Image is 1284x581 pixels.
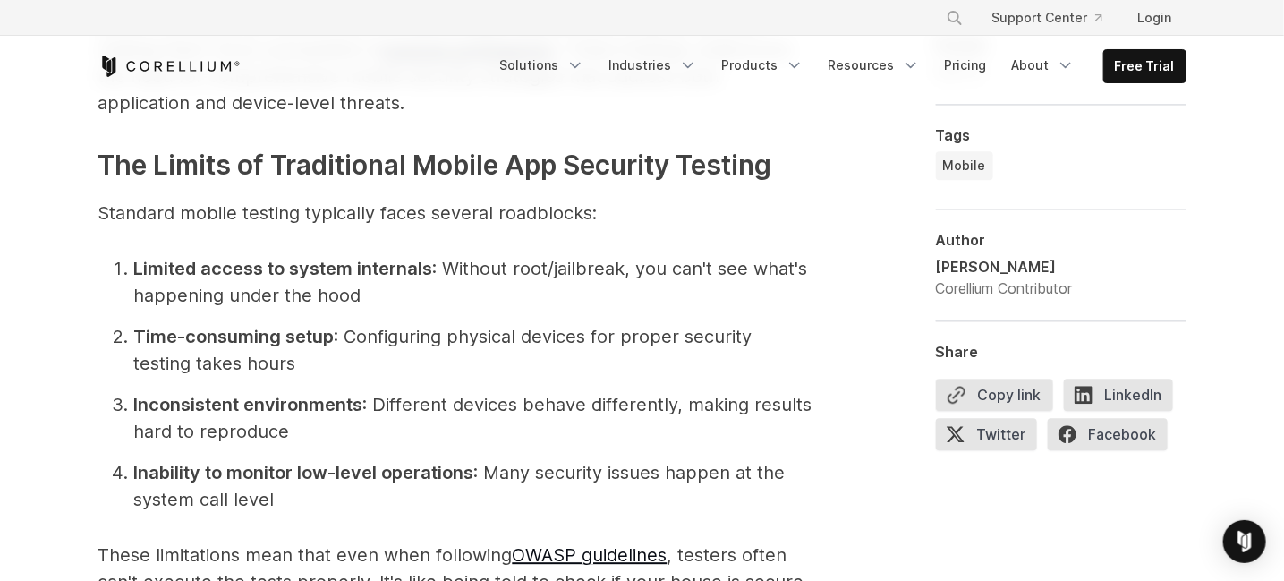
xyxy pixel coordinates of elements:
[513,544,668,566] a: OWASP guidelines
[1223,520,1266,563] div: Open Intercom Messenger
[936,151,993,180] a: Mobile
[936,418,1048,457] a: Twitter
[936,379,1053,411] button: Copy link
[599,49,708,81] a: Industries
[98,56,241,77] a: Corellium Home
[1124,2,1186,34] a: Login
[936,126,1186,144] div: Tags
[134,258,433,279] strong: Limited access to system internals
[134,394,363,415] strong: Inconsistent environments
[1104,50,1186,82] a: Free Trial
[936,278,1073,299] div: Corellium Contributor
[943,157,986,175] span: Mobile
[98,202,598,224] span: Standard mobile testing typically faces several roadblocks:
[1048,418,1178,457] a: Facebook
[936,256,1073,278] div: [PERSON_NAME]
[134,462,474,483] strong: Inability to monitor low-level operations
[818,49,931,81] a: Resources
[934,49,998,81] a: Pricing
[978,2,1117,34] a: Support Center
[134,462,786,510] span: : Many security issues happen at the system call level
[1064,379,1173,411] span: LinkedIn
[936,231,1186,249] div: Author
[489,49,1186,83] div: Navigation Menu
[134,326,753,374] span: : Configuring physical devices for proper security testing takes hours
[489,49,595,81] a: Solutions
[1064,379,1184,418] a: LinkedIn
[98,149,772,181] span: The Limits of Traditional Mobile App Security Testing
[1048,418,1168,450] span: Facebook
[711,49,814,81] a: Products
[1001,49,1085,81] a: About
[924,2,1186,34] div: Navigation Menu
[939,2,971,34] button: Search
[134,326,335,347] strong: Time-consuming setup
[134,394,812,442] span: : Different devices behave differently, making results hard to reproduce
[936,343,1186,361] div: Share
[936,418,1037,450] span: Twitter
[134,258,808,306] span: : Without root/jailbreak, you can't see what's happening under the hood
